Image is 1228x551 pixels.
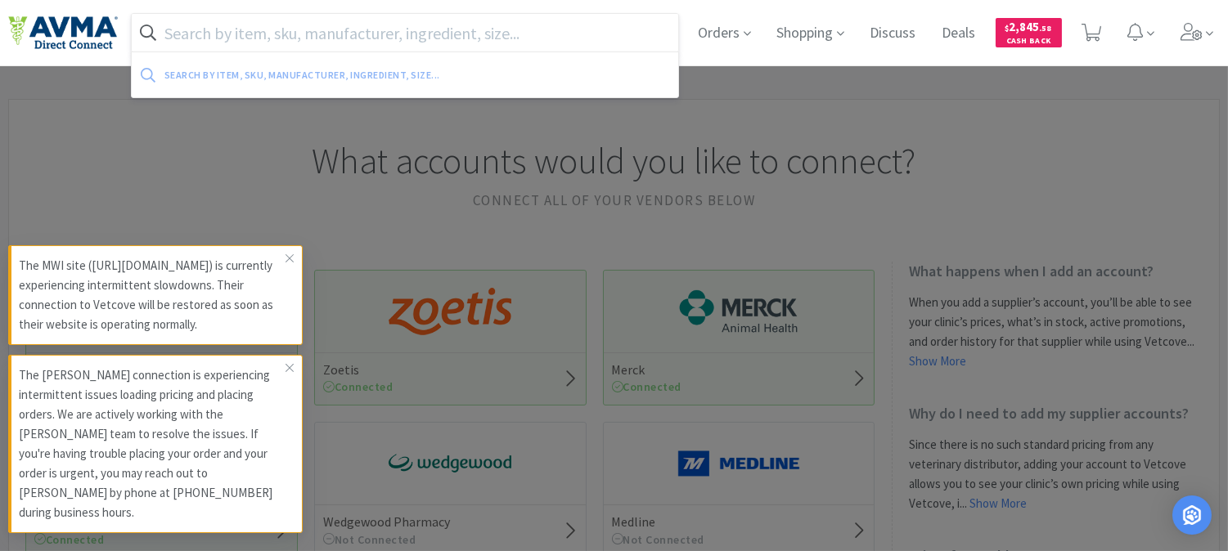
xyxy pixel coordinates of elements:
span: $ [1005,23,1010,34]
p: The [PERSON_NAME] connection is experiencing intermittent issues loading pricing and placing orde... [19,365,286,522]
a: Deals [936,26,983,41]
a: Discuss [864,26,923,41]
img: e4e33dab9f054f5782a47901c742baa9_102.png [8,16,118,50]
span: 2,845 [1005,19,1052,34]
p: The MWI site ([URL][DOMAIN_NAME]) is currently experiencing intermittent slowdowns. Their connect... [19,256,286,334]
span: . 58 [1040,23,1052,34]
input: Search by item, sku, manufacturer, ingredient, size... [132,14,678,52]
div: Search by item, sku, manufacturer, ingredient, size... [164,62,554,87]
span: Cash Back [1005,37,1052,47]
a: $2,845.58Cash Back [996,11,1062,55]
div: Open Intercom Messenger [1172,495,1212,535]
